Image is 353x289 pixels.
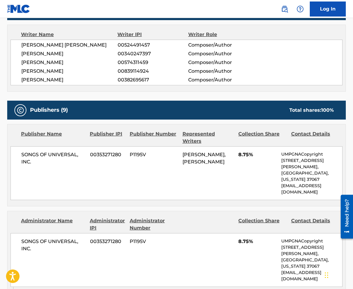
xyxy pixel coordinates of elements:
iframe: Chat Widget [323,260,353,289]
img: MLC Logo [7,5,30,13]
p: [STREET_ADDRESS][PERSON_NAME], [281,157,342,170]
div: Administrator Name [21,217,85,232]
span: SONGS OF UNIVERSAL, INC. [21,151,86,166]
img: search [281,5,288,13]
span: [PERSON_NAME] [21,59,118,66]
p: [EMAIL_ADDRESS][DOMAIN_NAME] [281,269,342,282]
p: UMPGNACopyright [281,238,342,244]
p: UMPGNACopyright [281,151,342,157]
div: Writer Name [21,31,117,38]
h5: Publishers (9) [30,107,68,114]
p: [EMAIL_ADDRESS][DOMAIN_NAME] [281,183,342,195]
img: Publishers [17,107,24,114]
div: Writer IPI [117,31,188,38]
span: Composer/Author [188,41,252,49]
span: 8.75% [238,151,277,158]
span: 00340247397 [118,50,188,57]
div: Administrator IPI [90,217,125,232]
p: [GEOGRAPHIC_DATA], [US_STATE] 37067 [281,257,342,269]
iframe: Resource Center [336,192,353,241]
div: Collection Share [238,217,287,232]
span: Composer/Author [188,76,252,84]
span: Composer/Author [188,68,252,75]
span: 00574311459 [118,59,188,66]
span: 00524491457 [118,41,188,49]
span: P1195V [130,238,178,245]
span: [PERSON_NAME] [PERSON_NAME] [21,41,118,49]
p: [STREET_ADDRESS][PERSON_NAME], [281,244,342,257]
img: help [297,5,304,13]
div: Publisher Name [21,130,85,145]
div: Help [294,3,306,15]
div: Administrator Number [130,217,178,232]
div: Collection Share [238,130,287,145]
span: 8.75% [238,238,277,245]
span: 00839114924 [118,68,188,75]
span: 100 % [321,107,334,113]
p: [GEOGRAPHIC_DATA], [US_STATE] 37067 [281,170,342,183]
a: Public Search [279,3,291,15]
span: SONGS OF UNIVERSAL, INC. [21,238,86,252]
div: Publisher Number [130,130,178,145]
div: Contact Details [291,130,339,145]
span: Composer/Author [188,59,252,66]
a: Log In [310,2,346,17]
span: [PERSON_NAME] [21,68,118,75]
div: Represented Writers [183,130,234,145]
span: 00353271280 [90,151,125,158]
span: P1195V [130,151,178,158]
span: [PERSON_NAME], [PERSON_NAME] [183,152,226,165]
span: 00353271280 [90,238,125,245]
span: Composer/Author [188,50,252,57]
div: Contact Details [291,217,339,232]
span: [PERSON_NAME] [21,76,118,84]
div: Total shares: [289,107,334,114]
div: Writer Role [188,31,252,38]
span: 00382695617 [118,76,188,84]
span: [PERSON_NAME] [21,50,118,57]
div: Drag [325,266,328,284]
div: Publisher IPI [90,130,125,145]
